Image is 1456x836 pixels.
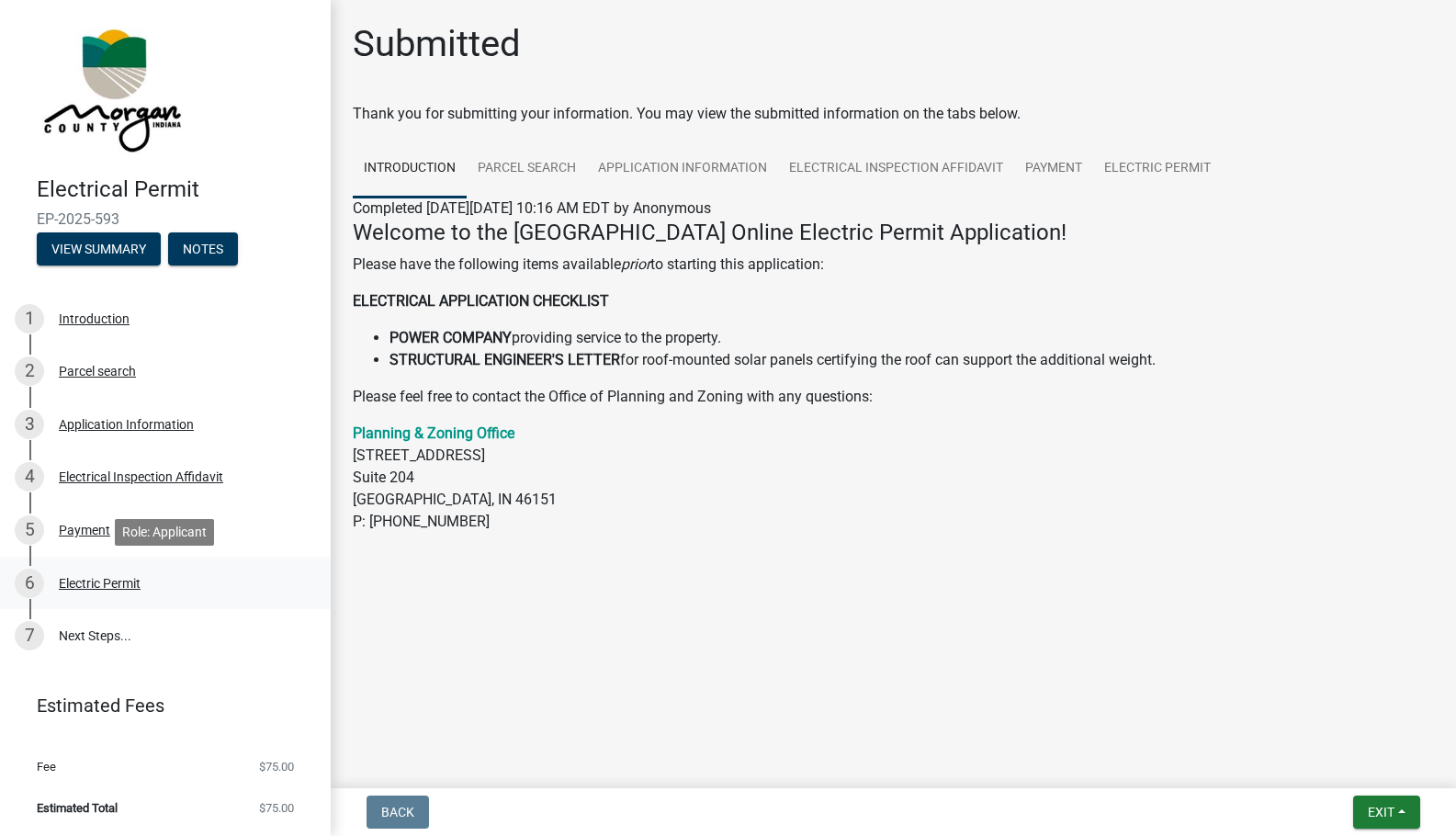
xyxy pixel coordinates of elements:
[15,462,44,491] div: 4
[15,410,44,439] div: 3
[259,802,294,814] span: $75.00
[37,176,316,203] h4: Electrical Permit
[353,140,467,198] a: Introduction
[587,140,778,198] a: Application Information
[168,243,238,257] wm-modal-confirm: Notes
[1014,140,1093,198] a: Payment
[353,424,514,442] a: Planning & Zoning Office
[37,802,118,814] span: Estimated Total
[59,312,130,325] div: Introduction
[353,386,1434,408] p: Please feel free to contact the Office of Planning and Zoning with any questions:
[115,519,214,546] div: Role: Applicant
[37,232,161,265] button: View Summary
[621,255,650,273] i: prior
[353,220,1434,246] h4: Welcome to the [GEOGRAPHIC_DATA] Online Electric Permit Application!
[59,577,141,590] div: Electric Permit
[353,292,609,310] strong: ELECTRICAL APPLICATION CHECKLIST
[353,199,711,217] span: Completed [DATE][DATE] 10:16 AM EDT by Anonymous
[389,329,512,346] strong: POWER COMPANY
[353,103,1434,125] div: Thank you for submitting your information. You may view the submitted information on the tabs below.
[37,19,185,157] img: Morgan County, Indiana
[389,351,620,368] strong: STRUCTURAL ENGINEER'S LETTER
[15,621,44,650] div: 7
[59,470,223,483] div: Electrical Inspection Affidavit
[353,423,1434,533] p: [STREET_ADDRESS] Suite 204 [GEOGRAPHIC_DATA], IN 46151 P: [PHONE_NUMBER]
[15,515,44,545] div: 5
[353,254,1434,276] p: Please have the following items available to starting this application:
[15,304,44,333] div: 1
[1368,805,1394,819] span: Exit
[381,805,414,819] span: Back
[467,140,587,198] a: Parcel search
[59,524,110,537] div: Payment
[37,761,56,773] span: Fee
[59,365,136,378] div: Parcel search
[37,243,161,257] wm-modal-confirm: Summary
[1093,140,1222,198] a: Electric Permit
[37,210,294,228] span: EP-2025-593
[1353,796,1420,829] button: Exit
[778,140,1014,198] a: Electrical Inspection Affidavit
[168,232,238,265] button: Notes
[389,349,1434,371] li: for roof-mounted solar panels certifying the roof can support the additional weight.
[367,796,429,829] button: Back
[389,327,1434,349] li: providing service to the property.
[15,569,44,598] div: 6
[259,761,294,773] span: $75.00
[353,22,521,66] h1: Submitted
[15,687,301,724] a: Estimated Fees
[59,418,194,431] div: Application Information
[15,356,44,386] div: 2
